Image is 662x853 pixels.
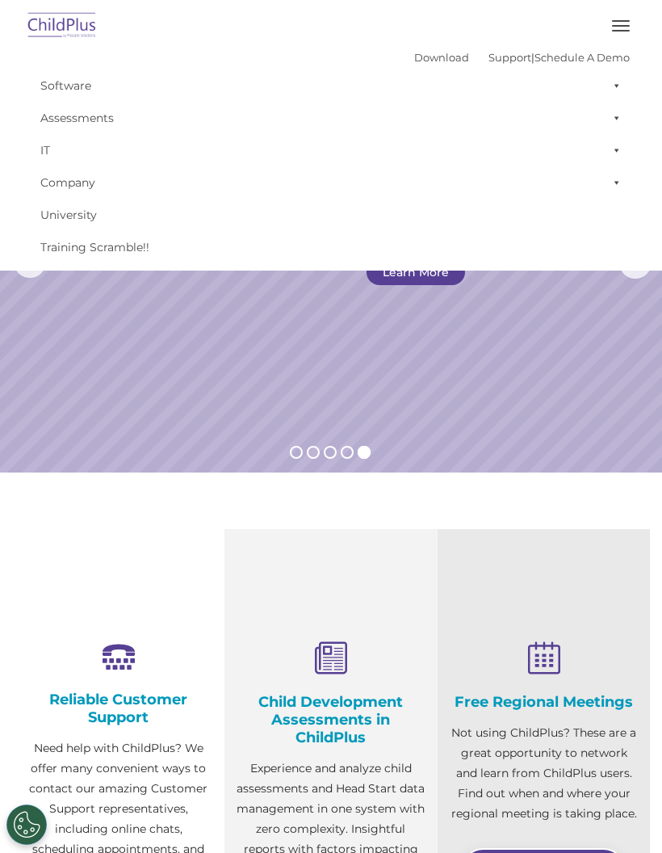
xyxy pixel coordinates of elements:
button: Cookies Settings [6,805,47,845]
a: Schedule A Demo [534,51,630,64]
a: IT [32,134,630,166]
a: Learn More [367,259,465,285]
img: ChildPlus by Procare Solutions [24,7,100,45]
a: Company [32,166,630,199]
a: Support [488,51,531,64]
a: Training Scramble!! [32,231,630,263]
a: Software [32,69,630,102]
h4: Free Regional Meetings [450,693,638,711]
h4: Reliable Customer Support [24,691,212,726]
font: | [414,51,630,64]
a: University [32,199,630,231]
a: Assessments [32,102,630,134]
h4: Child Development Assessments in ChildPlus [237,693,425,746]
p: Not using ChildPlus? These are a great opportunity to network and learn from ChildPlus users. Fin... [450,723,638,824]
a: Download [414,51,469,64]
